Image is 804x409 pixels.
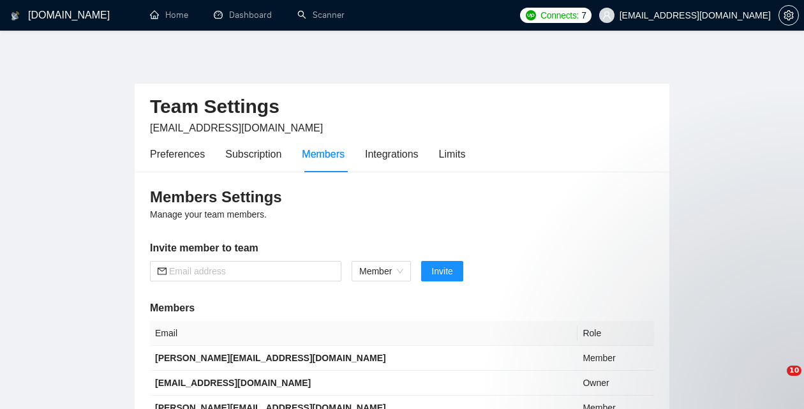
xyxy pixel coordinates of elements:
[439,146,466,162] div: Limits
[150,123,323,133] span: [EMAIL_ADDRESS][DOMAIN_NAME]
[150,146,205,162] div: Preferences
[158,267,167,276] span: mail
[365,146,419,162] div: Integrations
[431,264,452,278] span: Invite
[150,94,654,120] h2: Team Settings
[302,146,345,162] div: Members
[581,8,586,22] span: 7
[155,378,311,388] b: [EMAIL_ADDRESS][DOMAIN_NAME]
[11,6,20,26] img: logo
[577,371,654,396] td: Owner
[150,321,577,346] th: Email
[421,261,463,281] button: Invite
[779,10,798,20] span: setting
[225,146,281,162] div: Subscription
[214,10,272,20] a: dashboardDashboard
[778,10,799,20] a: setting
[155,353,386,363] b: [PERSON_NAME][EMAIL_ADDRESS][DOMAIN_NAME]
[169,264,334,278] input: Email address
[540,8,579,22] span: Connects:
[150,241,654,256] h5: Invite member to team
[778,5,799,26] button: setting
[150,10,188,20] a: homeHome
[150,187,654,207] h3: Members Settings
[297,10,345,20] a: searchScanner
[150,301,654,316] h5: Members
[761,366,791,396] iframe: Intercom live chat
[359,262,403,281] span: Member
[602,11,611,20] span: user
[150,209,267,219] span: Manage your team members.
[787,366,801,376] span: 10
[526,10,536,20] img: upwork-logo.png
